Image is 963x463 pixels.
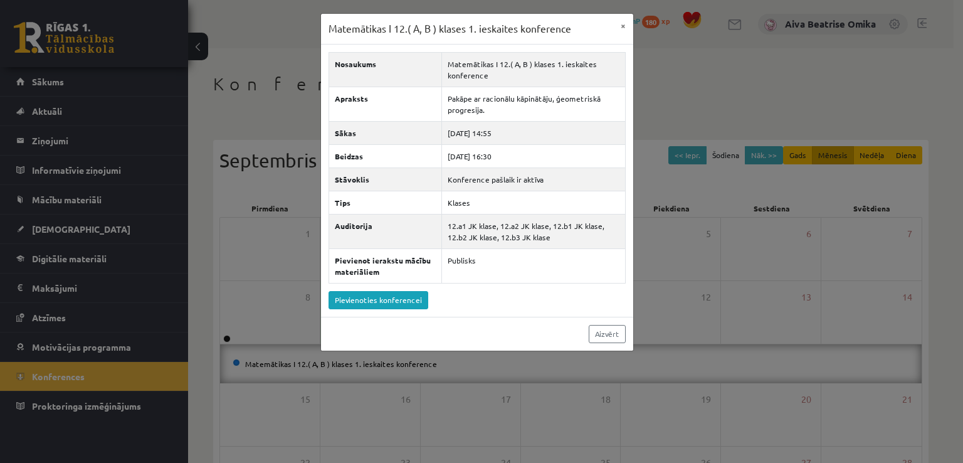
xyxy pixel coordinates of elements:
td: Konference pašlaik ir aktīva [442,168,625,191]
th: Pievienot ierakstu mācību materiāliem [329,248,442,283]
td: Publisks [442,248,625,283]
a: Pievienoties konferencei [329,291,428,309]
td: Matemātikas I 12.( A, B ) klases 1. ieskaites konference [442,52,625,87]
td: 12.a1 JK klase, 12.a2 JK klase, 12.b1 JK klase, 12.b2 JK klase, 12.b3 JK klase [442,214,625,248]
h3: Matemātikas I 12.( A, B ) klases 1. ieskaites konference [329,21,571,36]
th: Tips [329,191,442,214]
td: [DATE] 16:30 [442,144,625,168]
th: Beidzas [329,144,442,168]
th: Auditorija [329,214,442,248]
td: [DATE] 14:55 [442,121,625,144]
a: Aizvērt [589,325,626,343]
th: Sākas [329,121,442,144]
th: Nosaukums [329,52,442,87]
td: Klases [442,191,625,214]
td: Pakāpe ar racionālu kāpinātāju, ģeometriskā progresija. [442,87,625,121]
th: Stāvoklis [329,168,442,191]
button: × [613,14,633,38]
th: Apraksts [329,87,442,121]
